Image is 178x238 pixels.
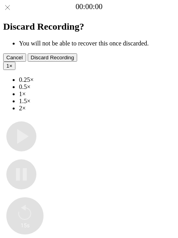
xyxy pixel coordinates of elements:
h2: Discard Recording? [3,21,175,32]
li: 1× [19,91,175,98]
button: Cancel [3,53,26,62]
li: 0.25× [19,76,175,83]
li: You will not be able to recover this once discarded. [19,40,175,47]
li: 1.5× [19,98,175,105]
span: 1 [6,63,9,69]
button: 1× [3,62,15,70]
a: 00:00:00 [76,2,102,11]
li: 2× [19,105,175,112]
li: 0.5× [19,83,175,91]
button: Discard Recording [28,53,78,62]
